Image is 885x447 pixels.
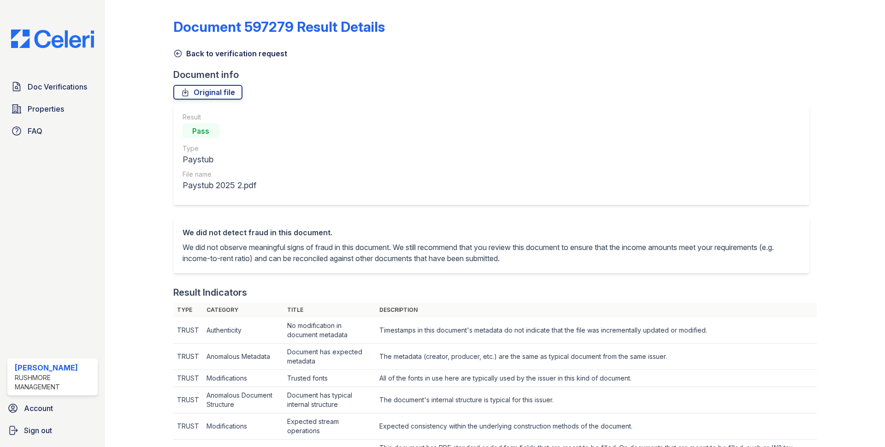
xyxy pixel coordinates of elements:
[203,413,283,440] td: Modifications
[24,403,53,414] span: Account
[376,303,817,317] th: Description
[173,48,287,59] a: Back to verification request
[376,413,817,440] td: Expected consistency within the underlying construction methods of the document.
[4,30,101,48] img: CE_Logo_Blue-a8612792a0a2168367f1c8372b55b34899dd931a85d93a1a3d3e32e68fde9ad4.png
[173,286,247,299] div: Result Indicators
[183,124,219,138] div: Pass
[173,413,203,440] td: TRUST
[4,421,101,440] a: Sign out
[173,370,203,387] td: TRUST
[846,410,876,438] iframe: chat widget
[203,387,283,413] td: Anomalous Document Structure
[183,227,800,238] div: We did not detect fraud in this document.
[183,113,256,122] div: Result
[203,303,283,317] th: Category
[173,317,203,344] td: TRUST
[4,399,101,417] a: Account
[183,179,256,192] div: Paystub 2025 2.pdf
[183,170,256,179] div: File name
[173,387,203,413] td: TRUST
[24,425,52,436] span: Sign out
[283,413,376,440] td: Expected stream operations
[376,317,817,344] td: Timestamps in this document's metadata do not indicate that the file was incrementally updated or...
[173,344,203,370] td: TRUST
[183,144,256,153] div: Type
[15,373,94,392] div: Rushmore Management
[203,317,283,344] td: Authenticity
[203,344,283,370] td: Anomalous Metadata
[28,81,87,92] span: Doc Verifications
[283,303,376,317] th: Title
[173,85,242,100] a: Original file
[283,387,376,413] td: Document has typical internal structure
[376,387,817,413] td: The document's internal structure is typical for this issuer.
[7,100,98,118] a: Properties
[28,125,42,137] span: FAQ
[28,103,64,114] span: Properties
[173,303,203,317] th: Type
[15,362,94,373] div: [PERSON_NAME]
[376,344,817,370] td: The metadata (creator, producer, etc.) are the same as typical document from the same issuer.
[203,370,283,387] td: Modifications
[183,153,256,166] div: Paystub
[283,317,376,344] td: No modification in document metadata
[173,18,385,35] a: Document 597279 Result Details
[7,122,98,140] a: FAQ
[173,68,817,81] div: Document info
[283,370,376,387] td: Trusted fonts
[183,242,800,264] p: We did not observe meaningful signs of fraud in this document. We still recommend that you review...
[283,344,376,370] td: Document has expected metadata
[376,370,817,387] td: All of the fonts in use here are typically used by the issuer in this kind of document.
[7,77,98,96] a: Doc Verifications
